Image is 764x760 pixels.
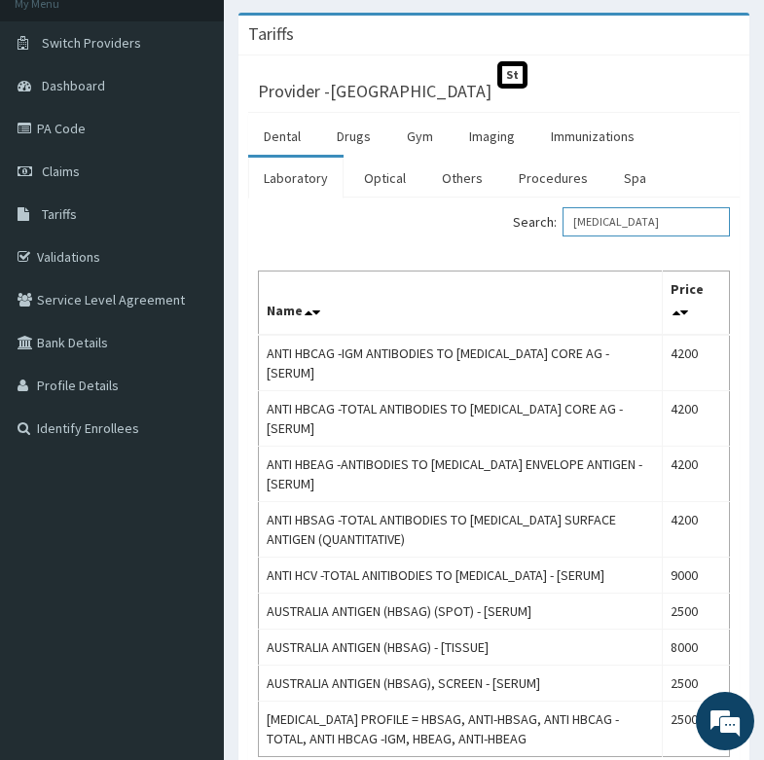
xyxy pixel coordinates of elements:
[663,335,730,391] td: 4200
[36,97,79,146] img: d_794563401_company_1708531726252_794563401
[258,83,491,100] h3: Provider - [GEOGRAPHIC_DATA]
[259,593,663,629] td: AUSTRALIA ANTIGEN (HBSAG) (SPOT) - [SERUM]
[42,77,105,94] span: Dashboard
[503,158,603,199] a: Procedures
[259,629,663,665] td: AUSTRALIA ANTIGEN (HBSAG) - [TISSUE]
[663,593,730,629] td: 2500
[663,446,730,501] td: 4200
[259,501,663,557] td: ANTI HBSAG -TOTAL ANTIBODIES TO [MEDICAL_DATA] SURFACE ANTIGEN (QUANTITATIVE)
[259,446,663,501] td: ANTI HBEAG -ANTIBODIES TO [MEDICAL_DATA] ENVELOPE ANTIGEN - [SERUM]
[319,10,366,56] div: Minimize live chat window
[563,207,730,236] input: Search:
[663,557,730,593] td: 9000
[113,245,269,442] span: We're online!
[663,271,730,335] th: Price
[497,61,528,88] span: St
[248,25,294,43] h3: Tariffs
[454,116,530,157] a: Imaging
[42,163,80,180] span: Claims
[42,205,77,223] span: Tariffs
[42,34,141,52] span: Switch Providers
[391,116,449,157] a: Gym
[259,665,663,701] td: AUSTRALIA ANTIGEN (HBSAG), SCREEN - [SERUM]
[663,701,730,756] td: 25000
[259,701,663,756] td: [MEDICAL_DATA] PROFILE = HBSAG, ANTI-HBSAG, ANTI HBCAG -TOTAL, ANTI HBCAG -IGM, HBEAG, ANTI-HBEAG
[535,116,650,157] a: Immunizations
[348,158,421,199] a: Optical
[321,116,386,157] a: Drugs
[248,116,316,157] a: Dental
[608,158,662,199] a: Spa
[10,531,371,599] textarea: Type your message and hit 'Enter'
[426,158,498,199] a: Others
[513,207,730,236] label: Search:
[663,665,730,701] td: 2500
[663,629,730,665] td: 8000
[259,335,663,391] td: ANTI HBCAG -IGM ANTIBODIES TO [MEDICAL_DATA] CORE AG - [SERUM]
[259,557,663,593] td: ANTI HCV -TOTAL ANITIBODIES TO [MEDICAL_DATA] - [SERUM]
[663,390,730,446] td: 4200
[101,109,327,134] div: Chat with us now
[259,390,663,446] td: ANTI HBCAG -TOTAL ANTIBODIES TO [MEDICAL_DATA] CORE AG - [SERUM]
[248,158,344,199] a: Laboratory
[259,271,663,335] th: Name
[663,501,730,557] td: 4200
